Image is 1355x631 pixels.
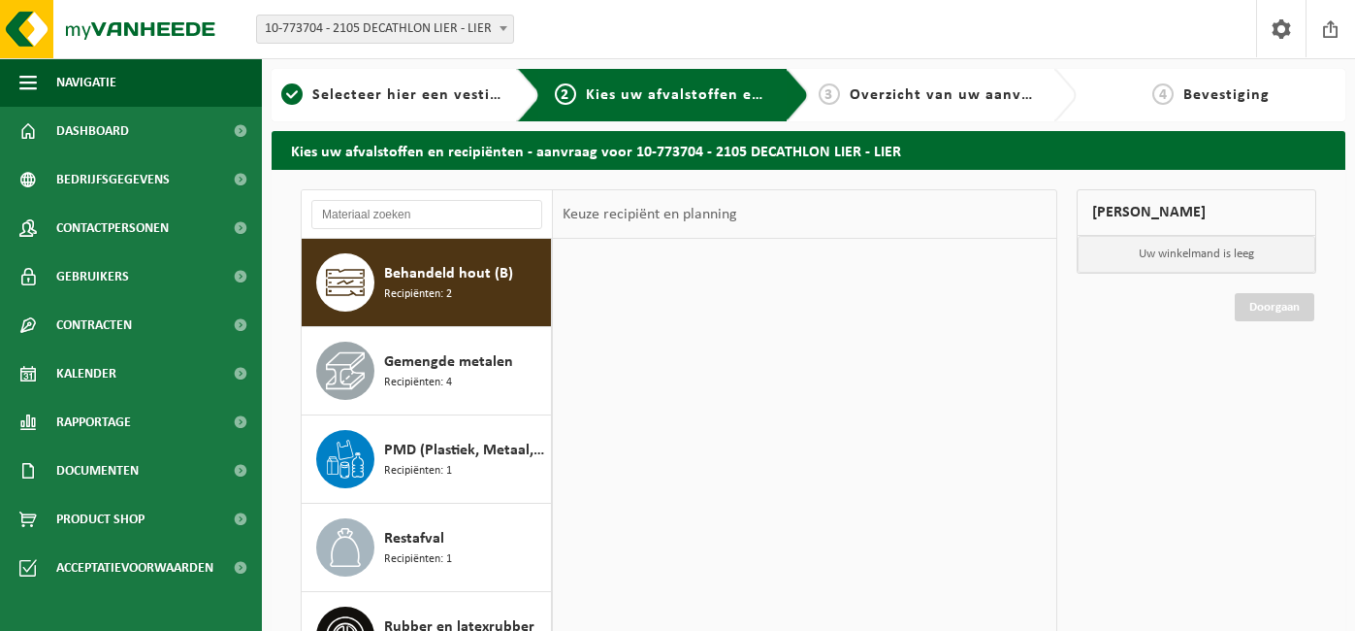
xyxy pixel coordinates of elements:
span: Selecteer hier een vestiging [312,87,522,103]
span: 10-773704 - 2105 DECATHLON LIER - LIER [256,15,514,44]
span: Contactpersonen [56,204,169,252]
span: Documenten [56,447,139,495]
span: 10-773704 - 2105 DECATHLON LIER - LIER [257,16,513,43]
span: Gemengde metalen [384,350,513,374]
div: [PERSON_NAME] [1077,189,1316,236]
span: 4 [1152,83,1174,105]
span: Bedrijfsgegevens [56,155,170,204]
span: Recipiënten: 1 [384,462,452,481]
span: Acceptatievoorwaarden [56,544,213,592]
p: Uw winkelmand is leeg [1078,236,1315,273]
input: Materiaal zoeken [311,200,542,229]
a: Doorgaan [1235,293,1314,321]
span: Contracten [56,301,132,349]
span: Recipiënten: 4 [384,374,452,392]
button: PMD (Plastiek, Metaal, Drankkartons) (bedrijven) Recipiënten: 1 [302,415,552,504]
a: 1Selecteer hier een vestiging [281,83,501,107]
span: 2 [555,83,576,105]
span: Restafval [384,527,444,550]
span: Rapportage [56,398,131,447]
span: Gebruikers [56,252,129,301]
span: PMD (Plastiek, Metaal, Drankkartons) (bedrijven) [384,439,546,462]
span: Dashboard [56,107,129,155]
span: Kalender [56,349,116,398]
span: Recipiënten: 2 [384,285,452,304]
button: Restafval Recipiënten: 1 [302,504,552,592]
span: 1 [281,83,303,105]
span: Product Shop [56,495,145,544]
span: Bevestiging [1183,87,1270,103]
h2: Kies uw afvalstoffen en recipiënten - aanvraag voor 10-773704 - 2105 DECATHLON LIER - LIER [272,131,1345,169]
span: 3 [819,83,840,105]
button: Gemengde metalen Recipiënten: 4 [302,327,552,415]
button: Behandeld hout (B) Recipiënten: 2 [302,239,552,327]
div: Keuze recipiënt en planning [553,190,747,239]
span: Navigatie [56,58,116,107]
span: Behandeld hout (B) [384,262,513,285]
span: Overzicht van uw aanvraag [850,87,1054,103]
span: Recipiënten: 1 [384,550,452,569]
span: Kies uw afvalstoffen en recipiënten [586,87,853,103]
